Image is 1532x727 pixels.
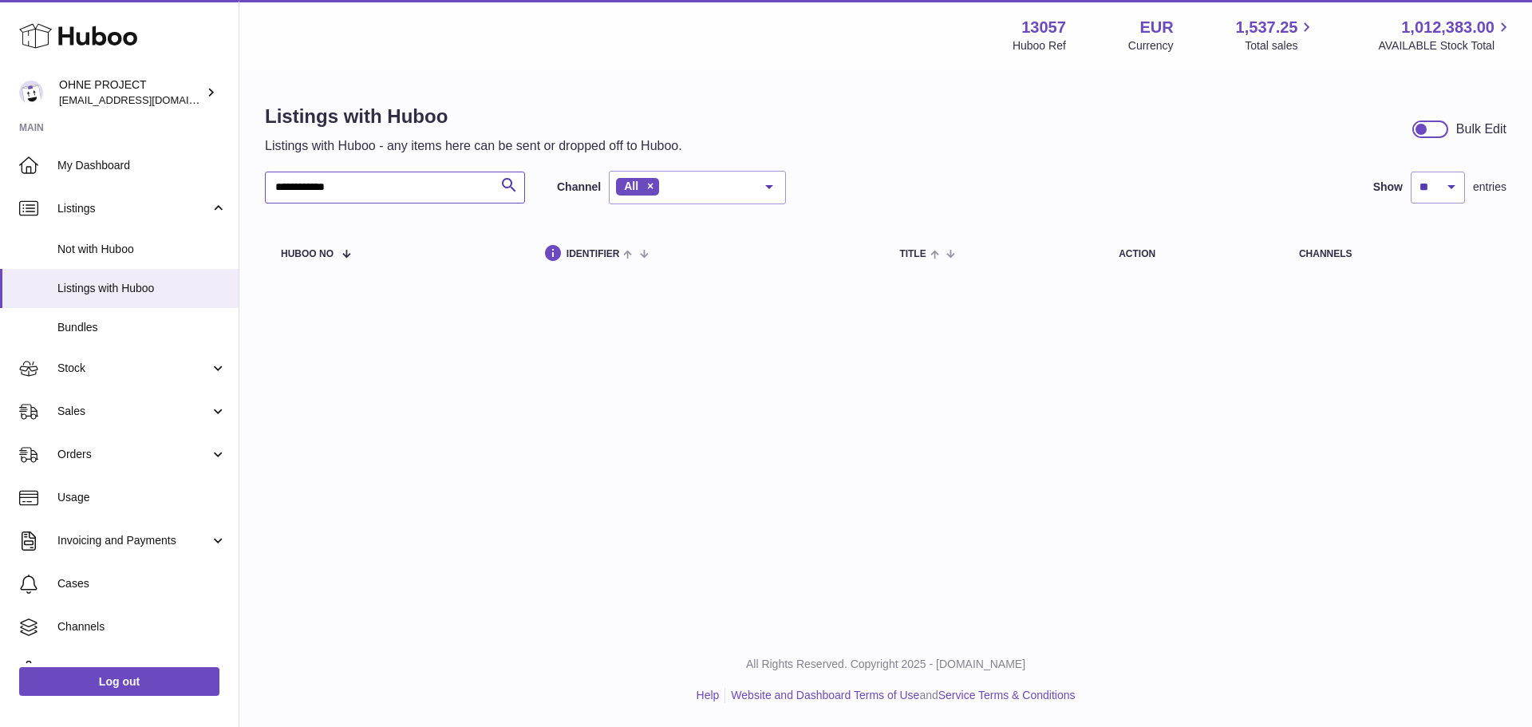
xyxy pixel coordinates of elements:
[1245,38,1316,53] span: Total sales
[57,201,210,216] span: Listings
[1473,180,1506,195] span: entries
[697,689,720,701] a: Help
[1119,249,1267,259] div: action
[725,688,1075,703] li: and
[57,662,227,678] span: Settings
[57,281,227,296] span: Listings with Huboo
[281,249,334,259] span: Huboo no
[731,689,919,701] a: Website and Dashboard Terms of Use
[567,249,620,259] span: identifier
[1378,38,1513,53] span: AVAILABLE Stock Total
[1401,17,1494,38] span: 1,012,383.00
[19,81,43,105] img: internalAdmin-13057@internal.huboo.com
[1456,121,1506,138] div: Bulk Edit
[1236,17,1298,38] span: 1,537.25
[57,619,227,634] span: Channels
[1128,38,1174,53] div: Currency
[19,667,219,696] a: Log out
[899,249,926,259] span: title
[1378,17,1513,53] a: 1,012,383.00 AVAILABLE Stock Total
[1299,249,1491,259] div: channels
[938,689,1076,701] a: Service Terms & Conditions
[1236,17,1317,53] a: 1,537.25 Total sales
[265,104,682,129] h1: Listings with Huboo
[557,180,601,195] label: Channel
[57,320,227,335] span: Bundles
[57,158,227,173] span: My Dashboard
[1013,38,1066,53] div: Huboo Ref
[57,447,210,462] span: Orders
[59,93,235,106] span: [EMAIL_ADDRESS][DOMAIN_NAME]
[57,242,227,257] span: Not with Huboo
[265,137,682,155] p: Listings with Huboo - any items here can be sent or dropped off to Huboo.
[57,576,227,591] span: Cases
[1021,17,1066,38] strong: 13057
[57,361,210,376] span: Stock
[57,404,210,419] span: Sales
[1373,180,1403,195] label: Show
[624,180,638,192] span: All
[252,657,1519,672] p: All Rights Reserved. Copyright 2025 - [DOMAIN_NAME]
[57,533,210,548] span: Invoicing and Payments
[1139,17,1173,38] strong: EUR
[59,77,203,108] div: OHNE PROJECT
[57,490,227,505] span: Usage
